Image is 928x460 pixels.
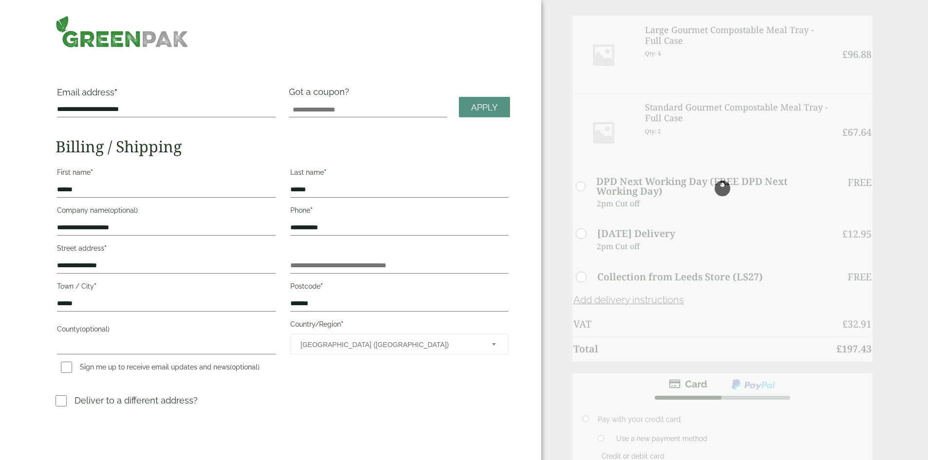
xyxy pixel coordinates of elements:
abbr: required [104,244,107,252]
span: United Kingdom (UK) [301,334,479,355]
label: County [57,322,275,339]
abbr: required [114,87,117,97]
h2: Billing / Shipping [56,137,510,156]
input: Sign me up to receive email updates and news(optional) [61,362,72,373]
img: GreenPak Supplies [56,16,189,48]
label: Sign me up to receive email updates and news [57,363,264,374]
abbr: required [91,168,93,176]
label: Phone [290,203,509,220]
abbr: required [324,168,326,176]
abbr: required [341,320,343,328]
a: Apply [459,97,510,118]
p: Deliver to a different address? [75,394,198,407]
span: (optional) [80,325,110,333]
label: Town / City [57,279,275,296]
label: First name [57,166,275,182]
label: Country/Region [290,317,509,334]
label: Got a coupon? [289,87,353,102]
label: Company name [57,203,275,220]
abbr: required [310,206,313,214]
abbr: required [321,282,323,290]
label: Postcode [290,279,509,296]
label: Email address [57,88,275,102]
label: Street address [57,241,275,258]
label: Last name [290,166,509,182]
span: (optional) [230,363,260,371]
span: Apply [471,102,498,113]
span: Country/Region [290,334,509,354]
abbr: required [94,282,96,290]
span: (optional) [108,206,138,214]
